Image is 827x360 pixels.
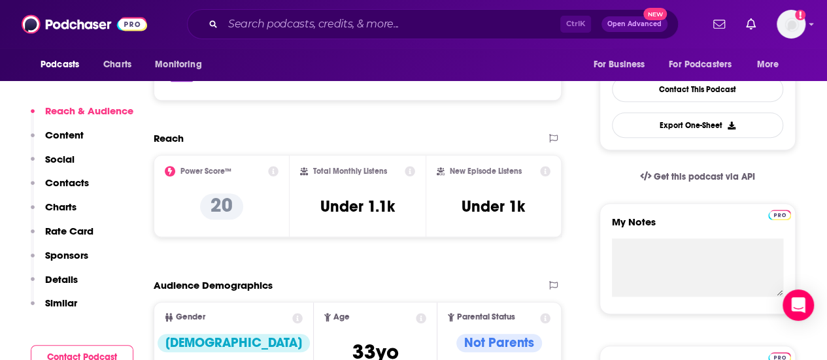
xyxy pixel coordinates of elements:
[462,197,525,216] h3: Under 1k
[31,129,84,153] button: Content
[630,161,766,193] a: Get this podcast via API
[180,167,231,176] h2: Power Score™
[146,52,218,77] button: open menu
[31,105,133,129] button: Reach & Audience
[200,193,243,220] p: 20
[783,289,814,321] div: Open Intercom Messenger
[31,297,77,321] button: Similar
[593,56,645,74] span: For Business
[777,10,805,39] span: Logged in as AtriaBooks
[795,10,805,20] svg: Add a profile image
[607,21,662,27] span: Open Advanced
[22,12,147,37] img: Podchaser - Follow, Share and Rate Podcasts
[154,279,273,291] h2: Audience Demographics
[777,10,805,39] img: User Profile
[457,313,515,321] span: Parental Status
[103,56,131,74] span: Charts
[176,313,205,321] span: Gender
[560,16,591,33] span: Ctrl K
[669,56,732,74] span: For Podcasters
[45,297,77,309] p: Similar
[45,176,89,189] p: Contacts
[748,52,796,77] button: open menu
[320,197,395,216] h3: Under 1.1k
[31,176,89,201] button: Contacts
[45,201,76,213] p: Charts
[41,56,79,74] span: Podcasts
[45,153,75,165] p: Social
[31,52,96,77] button: open menu
[768,208,791,220] a: Pro website
[95,52,139,77] a: Charts
[187,9,679,39] div: Search podcasts, credits, & more...
[643,8,667,20] span: New
[654,171,755,182] span: Get this podcast via API
[584,52,661,77] button: open menu
[31,153,75,177] button: Social
[45,225,93,237] p: Rate Card
[31,273,78,297] button: Details
[45,273,78,286] p: Details
[45,249,88,261] p: Sponsors
[158,334,310,352] div: [DEMOGRAPHIC_DATA]
[31,249,88,273] button: Sponsors
[612,112,783,138] button: Export One-Sheet
[757,56,779,74] span: More
[223,14,560,35] input: Search podcasts, credits, & more...
[612,76,783,102] a: Contact This Podcast
[768,210,791,220] img: Podchaser Pro
[45,129,84,141] p: Content
[601,16,667,32] button: Open AdvancedNew
[333,313,350,321] span: Age
[313,167,387,176] h2: Total Monthly Listens
[456,334,542,352] div: Not Parents
[660,52,751,77] button: open menu
[612,216,783,238] label: My Notes
[155,56,201,74] span: Monitoring
[154,132,184,144] h2: Reach
[31,225,93,249] button: Rate Card
[777,10,805,39] button: Show profile menu
[708,13,730,35] a: Show notifications dropdown
[45,105,133,117] p: Reach & Audience
[741,13,761,35] a: Show notifications dropdown
[450,167,522,176] h2: New Episode Listens
[31,201,76,225] button: Charts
